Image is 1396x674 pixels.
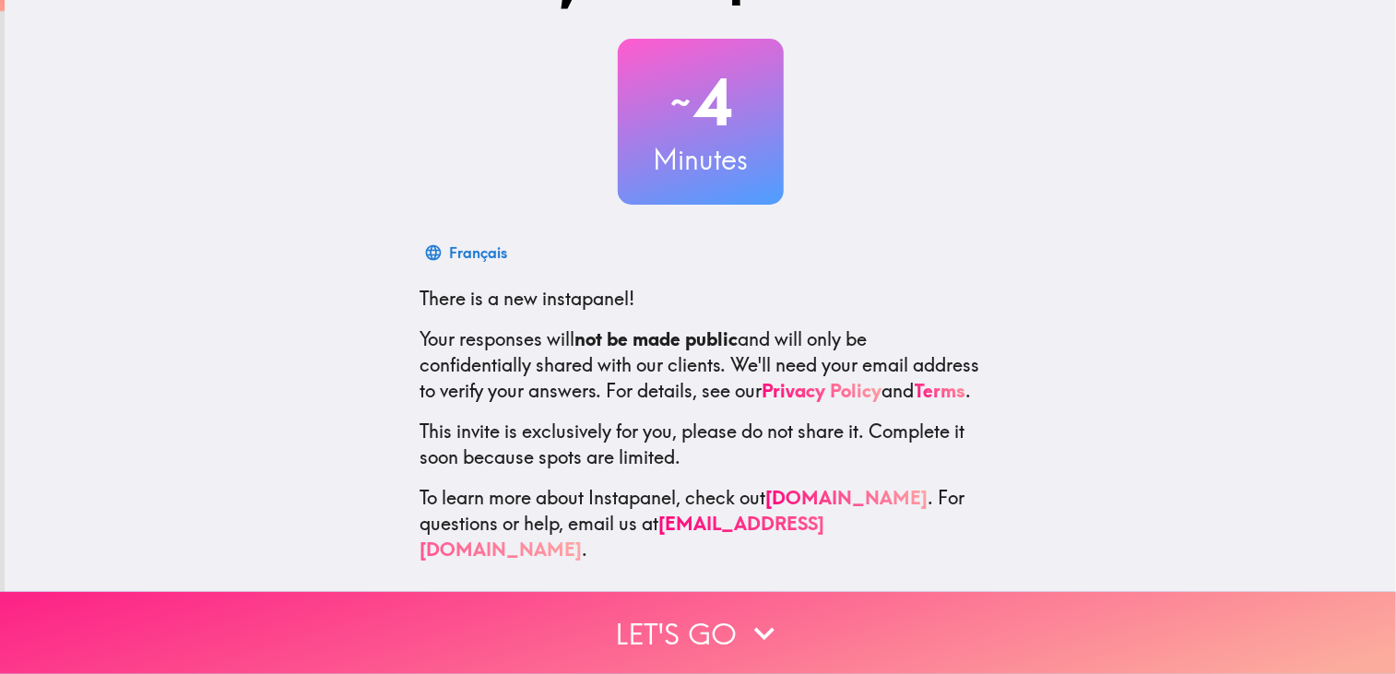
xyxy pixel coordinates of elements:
[668,75,694,130] span: ~
[618,140,784,179] h3: Minutes
[763,379,882,402] a: Privacy Policy
[450,240,508,266] div: Français
[766,486,929,509] a: [DOMAIN_NAME]
[618,65,784,140] h2: 4
[915,379,966,402] a: Terms
[420,419,981,470] p: This invite is exclusively for you, please do not share it. Complete it soon because spots are li...
[420,287,635,310] span: There is a new instapanel!
[420,326,981,404] p: Your responses will and will only be confidentially shared with our clients. We'll need your emai...
[420,234,515,271] button: Français
[420,485,981,562] p: To learn more about Instapanel, check out . For questions or help, email us at .
[575,327,739,350] b: not be made public
[420,512,825,561] a: [EMAIL_ADDRESS][DOMAIN_NAME]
